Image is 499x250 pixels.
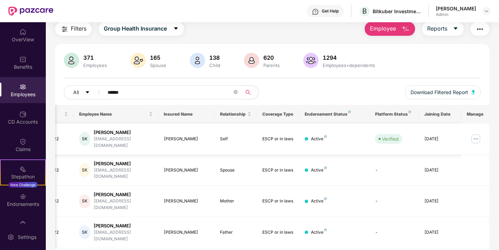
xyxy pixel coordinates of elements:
[436,12,476,17] div: Admin
[411,89,468,96] span: Download Filtered Report
[214,105,257,124] th: Relationship
[424,229,456,236] div: [DATE]
[419,105,461,124] th: Joining Date
[234,89,238,96] span: close-circle
[208,62,222,68] div: Child
[19,138,26,145] img: svg+xml;base64,PHN2ZyBpZD0iQ2xhaW0iIHhtbG5zPSJodHRwOi8vd3d3LnczLm9yZy8yMDAwL3N2ZyIgd2lkdGg9IjIwIi...
[312,8,319,15] img: svg+xml;base64,PHN2ZyBpZD0iSGVscC0zMngzMiIgeG1sbnM9Imh0dHA6Ly93d3cudzMub3JnLzIwMDAvc3ZnIiB3aWR0aD...
[244,53,259,68] img: svg+xml;base64,PHN2ZyB4bWxucz0iaHR0cDovL3d3dy53My5vcmcvMjAwMC9zdmciIHhtbG5zOnhsaW5rPSJodHRwOi8vd3...
[19,220,26,227] img: svg+xml;base64,PHN2ZyBpZD0iTXlfT3JkZXJzIiBkYXRhLW5hbWU9Ik15IE9yZGVycyIgeG1sbnM9Imh0dHA6Ly93d3cudz...
[382,135,399,142] div: Verified
[321,62,377,68] div: Employees+dependents
[94,229,152,242] div: [EMAIL_ADDRESS][DOMAIN_NAME]
[365,22,415,36] button: Employee
[73,89,79,96] span: All
[324,228,327,231] img: svg+xml;base64,PHN2ZyB4bWxucz0iaHR0cDovL3d3dy53My5vcmcvMjAwMC9zdmciIHdpZHRoPSI4IiBoZWlnaHQ9IjgiIH...
[19,166,26,173] img: svg+xml;base64,PHN2ZyB4bWxucz0iaHR0cDovL3d3dy53My5vcmcvMjAwMC9zdmciIHdpZHRoPSIyMSIgaGVpZ2h0PSIyMC...
[19,111,26,118] img: svg+xml;base64,PHN2ZyBpZD0iQ0RfQWNjb3VudHMiIGRhdGEtbmFtZT0iQ0QgQWNjb3VudHMiIHhtbG5zPSJodHRwOi8vd3...
[476,25,484,33] img: svg+xml;base64,PHN2ZyB4bWxucz0iaHR0cDovL3d3dy53My5vcmcvMjAwMC9zdmciIHdpZHRoPSIyNCIgaGVpZ2h0PSIyNC...
[220,229,251,236] div: Father
[262,136,294,142] div: ESCP or in laws
[94,129,152,136] div: [PERSON_NAME]
[19,193,26,200] img: svg+xml;base64,PHN2ZyBpZD0iRW5kb3JzZW1lbnRzIiB4bWxucz0iaHR0cDovL3d3dy53My5vcmcvMjAwMC9zdmciIHdpZH...
[405,85,481,99] button: Download Filtered Report
[220,136,251,142] div: Self
[461,105,489,124] th: Manage
[348,110,351,113] img: svg+xml;base64,PHN2ZyB4bWxucz0iaHR0cDovL3d3dy53My5vcmcvMjAwMC9zdmciIHdpZHRoPSI4IiBoZWlnaHQ9IjgiIH...
[64,53,79,68] img: svg+xml;base64,PHN2ZyB4bWxucz0iaHR0cDovL3d3dy53My5vcmcvMjAwMC9zdmciIHhtbG5zOnhsaW5rPSJodHRwOi8vd3...
[373,8,421,15] div: Bitkuber Investments Pvt Limited
[453,26,458,32] span: caret-down
[401,25,410,33] img: svg+xml;base64,PHN2ZyB4bWxucz0iaHR0cDovL3d3dy53My5vcmcvMjAwMC9zdmciIHhtbG5zOnhsaW5rPSJodHRwOi8vd3...
[71,24,86,33] span: Filters
[99,22,184,36] button: Group Health Insurancecaret-down
[370,186,419,217] td: -
[94,198,152,211] div: [EMAIL_ADDRESS][DOMAIN_NAME]
[55,22,92,36] button: Filters
[262,62,281,68] div: Parents
[262,54,281,61] div: 620
[311,229,327,236] div: Active
[234,90,238,94] span: close-circle
[370,217,419,248] td: -
[436,5,476,12] div: [PERSON_NAME]
[262,167,294,174] div: ESCP or in laws
[79,132,91,146] div: SK
[164,136,209,142] div: [PERSON_NAME]
[79,111,147,117] span: Employee Name
[305,111,364,117] div: Endorsement Status
[8,182,37,187] div: New Challenge
[262,229,294,236] div: ESCP or in laws
[38,105,74,124] th: EID
[94,136,152,149] div: [EMAIL_ADDRESS][DOMAIN_NAME]
[324,197,327,200] img: svg+xml;base64,PHN2ZyB4bWxucz0iaHR0cDovL3d3dy53My5vcmcvMjAwMC9zdmciIHdpZHRoPSI4IiBoZWlnaHQ9IjgiIH...
[45,167,68,174] div: BK422
[19,83,26,90] img: svg+xml;base64,PHN2ZyBpZD0iRW1wbG95ZWVzIiB4bWxucz0iaHR0cDovL3d3dy53My5vcmcvMjAwMC9zdmciIHdpZHRoPS...
[408,110,411,113] img: svg+xml;base64,PHN2ZyB4bWxucz0iaHR0cDovL3d3dy53My5vcmcvMjAwMC9zdmciIHdpZHRoPSI4IiBoZWlnaHQ9IjgiIH...
[158,105,215,124] th: Insured Name
[303,53,319,68] img: svg+xml;base64,PHN2ZyB4bWxucz0iaHR0cDovL3d3dy53My5vcmcvMjAwMC9zdmciIHhtbG5zOnhsaW5rPSJodHRwOi8vd3...
[424,136,456,142] div: [DATE]
[104,24,167,33] span: Group Health Insurance
[74,105,158,124] th: Employee Name
[375,111,413,117] div: Platform Status
[324,166,327,169] img: svg+xml;base64,PHN2ZyB4bWxucz0iaHR0cDovL3d3dy53My5vcmcvMjAwMC9zdmciIHdpZHRoPSI4IiBoZWlnaHQ9IjgiIH...
[1,173,45,180] div: Stepathon
[208,54,222,61] div: 138
[164,167,209,174] div: [PERSON_NAME]
[19,28,26,35] img: svg+xml;base64,PHN2ZyBpZD0iSG9tZSIgeG1sbnM9Imh0dHA6Ly93d3cudzMub3JnLzIwMDAvc3ZnIiB3aWR0aD0iMjAiIG...
[470,133,481,144] img: manageButton
[424,167,456,174] div: [DATE]
[220,167,251,174] div: Spouse
[45,229,68,236] div: BK422
[427,24,447,33] span: Reports
[472,90,475,94] img: svg+xml;base64,PHN2ZyB4bWxucz0iaHR0cDovL3d3dy53My5vcmcvMjAwMC9zdmciIHhtbG5zOnhsaW5rPSJodHRwOi8vd3...
[321,54,377,61] div: 1294
[241,85,259,99] button: search
[241,90,255,95] span: search
[164,229,209,236] div: [PERSON_NAME]
[130,53,146,68] img: svg+xml;base64,PHN2ZyB4bWxucz0iaHR0cDovL3d3dy53My5vcmcvMjAwMC9zdmciIHhtbG5zOnhsaW5rPSJodHRwOi8vd3...
[311,198,327,205] div: Active
[164,198,209,205] div: [PERSON_NAME]
[94,167,152,180] div: [EMAIL_ADDRESS][DOMAIN_NAME]
[220,111,246,117] span: Relationship
[16,234,39,241] div: Settings
[311,136,327,142] div: Active
[424,198,456,205] div: [DATE]
[94,223,152,229] div: [PERSON_NAME]
[149,62,168,68] div: Spouse
[94,191,152,198] div: [PERSON_NAME]
[190,53,205,68] img: svg+xml;base64,PHN2ZyB4bWxucz0iaHR0cDovL3d3dy53My5vcmcvMjAwMC9zdmciIHhtbG5zOnhsaW5rPSJodHRwOi8vd3...
[64,85,106,99] button: Allcaret-down
[324,135,327,138] img: svg+xml;base64,PHN2ZyB4bWxucz0iaHR0cDovL3d3dy53My5vcmcvMjAwMC9zdmciIHdpZHRoPSI4IiBoZWlnaHQ9IjgiIH...
[484,8,489,14] img: svg+xml;base64,PHN2ZyBpZD0iRHJvcGRvd24tMzJ4MzIiIHhtbG5zPSJodHRwOi8vd3d3LnczLm9yZy8yMDAwL3N2ZyIgd2...
[149,54,168,61] div: 165
[262,198,294,205] div: ESCP or in laws
[422,22,464,36] button: Reportscaret-down
[257,105,299,124] th: Coverage Type
[8,7,53,16] img: New Pazcare Logo
[85,90,90,95] span: caret-down
[45,136,68,142] div: BK422
[7,234,14,241] img: svg+xml;base64,PHN2ZyBpZD0iU2V0dGluZy0yMHgyMCIgeG1sbnM9Imh0dHA6Ly93d3cudzMub3JnLzIwMDAvc3ZnIiB3aW...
